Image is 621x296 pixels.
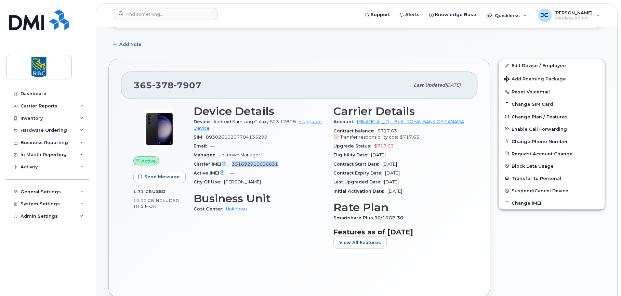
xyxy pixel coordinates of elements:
span: [PERSON_NAME] [224,179,261,184]
span: Add Roaming Package [504,76,566,83]
span: Support [371,11,390,18]
span: $717.63 [374,143,394,149]
span: Enable Call Forwarding [512,126,567,131]
span: [PERSON_NAME] [554,10,593,15]
span: Change Plan / Features [512,114,568,119]
span: Knowledge Base [435,11,476,18]
span: Manager [194,152,219,157]
img: image20231002-3703462-r49339.jpeg [139,108,180,150]
button: Change SIM Card [499,98,605,110]
span: Send Message [144,173,180,180]
div: Quicklinks [482,9,532,22]
button: Send Message [133,171,186,183]
button: Add Note [108,38,147,51]
span: [DATE] [385,170,400,176]
span: 378 [152,80,174,90]
span: [DATE] [445,82,461,88]
button: Add Roaming Package [499,72,605,86]
button: Request Account Change [499,147,605,160]
button: Change Phone Number [499,135,605,147]
span: 365 [134,80,201,90]
button: Suspend/Cancel Device [499,184,605,197]
span: Alerts [405,11,420,18]
span: 7907 [174,80,201,90]
button: Change Plan / Features [499,111,605,123]
span: Transfer responsibility cost [340,134,398,140]
span: 10.00 GB [133,198,155,203]
span: Active [141,158,156,164]
div: Jenn Carlson [533,9,605,22]
h3: Business Unit [194,192,325,205]
span: View All Features [339,239,381,246]
a: Knowledge Base [424,8,481,22]
span: Carrier IMEI [194,162,232,167]
span: [DATE] [382,162,397,167]
span: Cost Center [194,206,226,211]
span: Eligibility Date [333,152,371,157]
span: 1.71 GB [133,189,152,194]
span: Suspend/Cancel Device [512,188,568,193]
span: Wireless Admin [554,15,593,21]
span: Last updated [414,82,445,88]
span: Android Samsung Galaxy S23 128GB [213,119,296,124]
span: Contract balance [333,128,378,133]
a: Edit Device / Employee [499,59,605,72]
span: Account [333,119,357,124]
span: Initial Activation Date [333,189,387,194]
button: Reset Voicemail [499,86,605,98]
span: Email [194,143,210,149]
span: 89302610207704135299 [206,134,267,140]
span: Last Upgraded Date [333,179,384,184]
h3: Carrier Details [333,105,465,117]
span: Contract Start Date [333,162,382,167]
span: — [230,170,234,176]
button: Change IMEI [499,197,605,209]
span: $717.63 [333,128,465,141]
span: Active IMEI [194,170,230,176]
span: 351692910696631 [232,162,278,167]
input: Find something... [114,8,217,20]
button: Enable Call Forwarding [499,123,605,135]
span: JC [541,11,548,20]
span: $717.63 [400,134,419,140]
span: [DATE] [387,189,402,194]
span: Smartshare Plus 90/10GB 36 [333,215,407,220]
span: City Of Use [194,179,224,184]
a: Unknown [226,206,247,211]
button: View All Features [333,236,387,248]
span: — [210,143,215,149]
span: SIM [194,134,206,140]
span: Quicklinks [495,13,520,18]
span: Unknown Manager [219,152,260,157]
a: + Upgrade Device [194,119,322,130]
span: [DATE] [371,152,386,157]
button: Block Data Usage [499,160,605,172]
h3: Rate Plan [333,201,465,214]
span: used [152,189,166,194]
span: included this month [133,198,180,209]
span: Device [194,119,213,124]
h3: Device Details [194,105,325,117]
a: [FINANCIAL_ID] - Bell - ROYAL BANK OF CANADA [357,119,464,124]
span: Upgrade Status [333,143,374,149]
span: [DATE] [384,179,399,184]
button: Transfer to Personal [499,172,605,184]
a: Support [360,8,395,22]
span: Add Note [119,41,142,48]
span: Contract Expiry Date [333,170,385,176]
h3: Features as of [DATE] [333,228,465,236]
a: Alerts [395,8,424,22]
